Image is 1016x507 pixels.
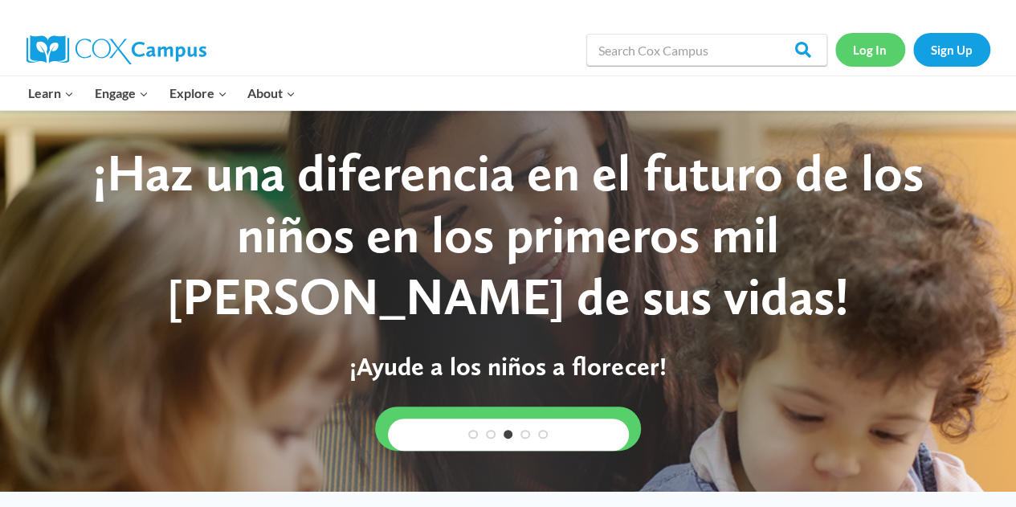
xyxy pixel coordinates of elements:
nav: Secondary Navigation [835,33,990,66]
div: ¡Haz una diferencia en el futuro de los niños en los primeros mil [PERSON_NAME] de sus vidas! [32,142,984,327]
nav: Primary Navigation [18,76,306,110]
input: Search Cox Campus [586,34,827,66]
button: Child menu of About [237,76,306,110]
a: Log In [835,33,905,66]
a: 3 [504,430,513,440]
button: Child menu of Learn [18,76,85,110]
a: 5 [538,430,548,440]
button: Child menu of Engage [84,76,159,110]
a: 1 [468,430,478,440]
p: ¡Ayude a los niños a florecer! [32,351,984,382]
a: 4 [520,430,530,440]
a: Sign Up [913,33,990,66]
a: 2 [486,430,496,440]
a: Cursos de aprendizaje gratuitos [375,407,641,451]
button: Child menu of Explore [159,76,238,110]
img: Cox Campus [27,35,206,64]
